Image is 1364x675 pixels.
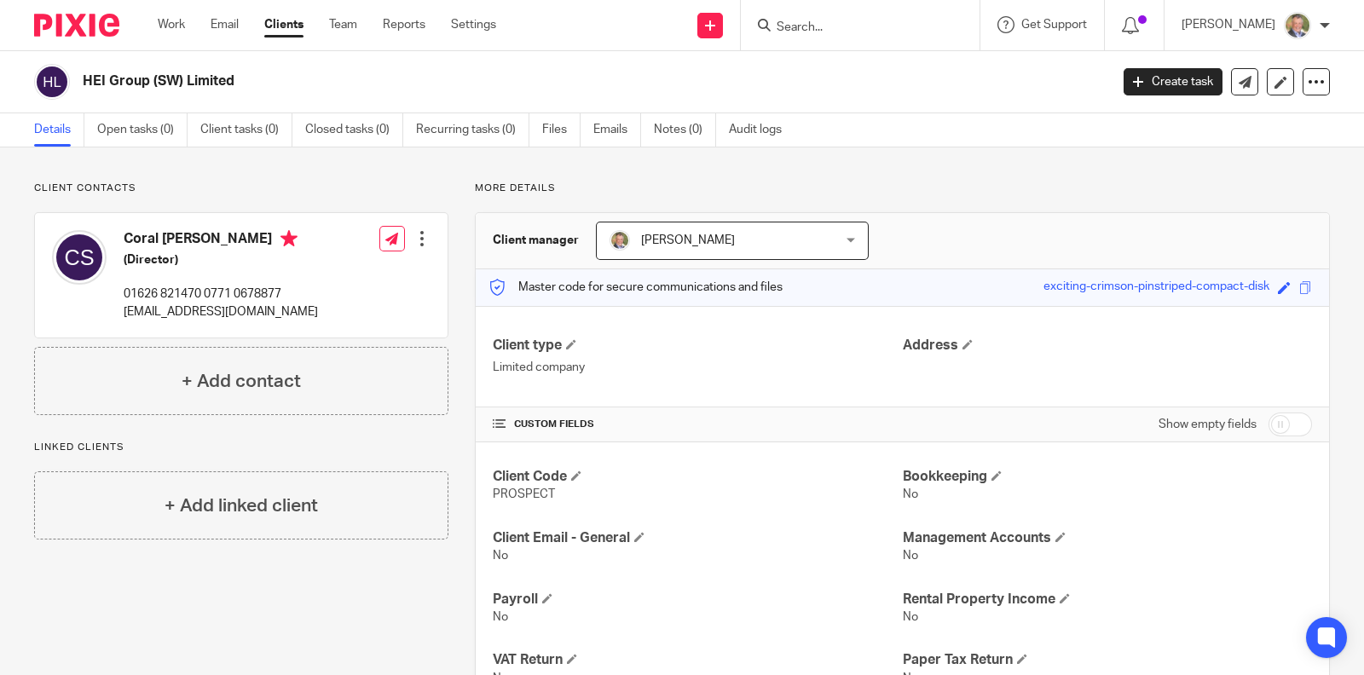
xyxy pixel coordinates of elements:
p: [PERSON_NAME] [1182,16,1275,33]
p: [EMAIL_ADDRESS][DOMAIN_NAME] [124,303,318,320]
img: Pixie [34,14,119,37]
a: Client tasks (0) [200,113,292,147]
p: Limited company [493,359,902,376]
span: Get Support [1021,19,1087,31]
label: Show empty fields [1159,416,1257,433]
span: No [903,488,918,500]
h4: Client Code [493,468,902,486]
i: Primary [280,230,298,247]
img: svg%3E [34,64,70,100]
h4: VAT Return [493,651,902,669]
h2: HEI Group (SW) Limited [83,72,895,90]
p: 01626 821470 0771 0678877 [124,286,318,303]
a: Details [34,113,84,147]
p: Client contacts [34,182,448,195]
h4: + Add linked client [165,493,318,519]
h4: Coral [PERSON_NAME] [124,230,318,251]
img: High%20Res%20Andrew%20Price%20Accountants_Poppy%20Jakes%20photography-1109.jpg [610,230,630,251]
a: Email [211,16,239,33]
span: PROSPECT [493,488,555,500]
p: Master code for secure communications and files [488,279,783,296]
a: Clients [264,16,303,33]
h4: Paper Tax Return [903,651,1312,669]
h4: CUSTOM FIELDS [493,418,902,431]
img: High%20Res%20Andrew%20Price%20Accountants_Poppy%20Jakes%20photography-1109.jpg [1284,12,1311,39]
a: Closed tasks (0) [305,113,403,147]
h4: Rental Property Income [903,591,1312,609]
img: svg%3E [52,230,107,285]
h3: Client manager [493,232,579,249]
a: Work [158,16,185,33]
span: No [903,550,918,562]
a: Notes (0) [654,113,716,147]
span: No [903,611,918,623]
a: Create task [1124,68,1222,95]
p: More details [475,182,1330,195]
h4: Management Accounts [903,529,1312,547]
input: Search [775,20,928,36]
h4: Client Email - General [493,529,902,547]
h4: Client type [493,337,902,355]
a: Settings [451,16,496,33]
span: No [493,611,508,623]
a: Recurring tasks (0) [416,113,529,147]
a: Team [329,16,357,33]
a: Emails [593,113,641,147]
h4: Bookkeeping [903,468,1312,486]
a: Open tasks (0) [97,113,188,147]
span: [PERSON_NAME] [641,234,735,246]
h4: Payroll [493,591,902,609]
span: No [493,550,508,562]
p: Linked clients [34,441,448,454]
h4: + Add contact [182,368,301,395]
h4: Address [903,337,1312,355]
a: Reports [383,16,425,33]
h5: (Director) [124,251,318,268]
div: exciting-crimson-pinstriped-compact-disk [1043,278,1269,297]
a: Files [542,113,581,147]
a: Audit logs [729,113,795,147]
